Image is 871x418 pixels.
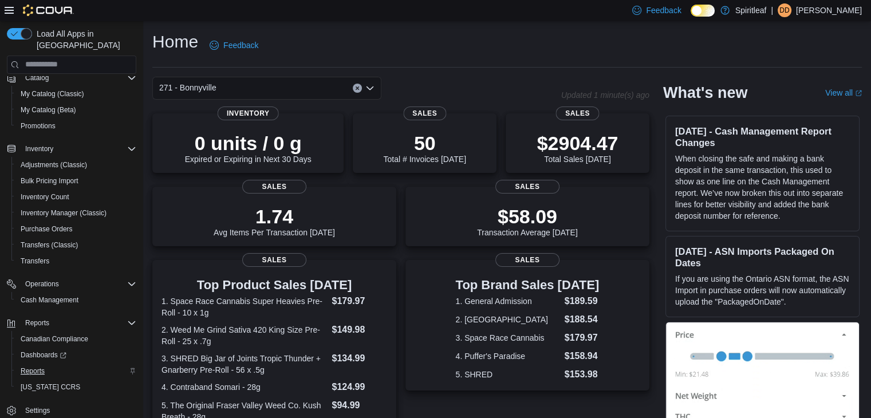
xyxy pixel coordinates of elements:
[16,364,136,378] span: Reports
[556,107,599,120] span: Sales
[646,5,681,16] span: Feedback
[21,71,136,85] span: Catalog
[16,380,85,394] a: [US_STATE] CCRS
[16,103,81,117] a: My Catalog (Beta)
[16,103,136,117] span: My Catalog (Beta)
[565,294,600,308] dd: $189.59
[332,352,387,365] dd: $134.99
[32,28,136,51] span: Load All Apps in [GEOGRAPHIC_DATA]
[23,5,74,16] img: Cova
[161,381,327,393] dt: 4. Contraband Somari - 28g
[456,295,560,307] dt: 1. General Admission
[11,237,141,253] button: Transfers (Classic)
[21,382,80,392] span: [US_STATE] CCRS
[11,253,141,269] button: Transfers
[21,160,87,169] span: Adjustments (Classic)
[778,3,791,17] div: Donna D
[161,324,327,347] dt: 2. Weed Me Grind Sativa 420 King Size Pre-Roll - 25 x .7g
[2,276,141,292] button: Operations
[537,132,618,164] div: Total Sales [DATE]
[11,347,141,363] a: Dashboards
[21,366,45,376] span: Reports
[21,105,76,115] span: My Catalog (Beta)
[11,292,141,308] button: Cash Management
[16,206,111,220] a: Inventory Manager (Classic)
[675,153,850,222] p: When closing the safe and making a bank deposit in the same transaction, this used to show as one...
[675,125,850,148] h3: [DATE] - Cash Management Report Changes
[25,318,49,328] span: Reports
[21,404,54,417] a: Settings
[21,71,53,85] button: Catalog
[205,34,263,57] a: Feedback
[218,107,279,120] span: Inventory
[16,119,60,133] a: Promotions
[383,132,466,164] div: Total # Invoices [DATE]
[185,132,312,164] div: Expired or Expiring in Next 30 Days
[2,70,141,86] button: Catalog
[16,87,136,101] span: My Catalog (Classic)
[11,363,141,379] button: Reports
[16,238,82,252] a: Transfers (Classic)
[21,121,56,131] span: Promotions
[565,331,600,345] dd: $179.97
[16,254,54,268] a: Transfers
[214,205,335,228] p: 1.74
[456,278,600,292] h3: Top Brand Sales [DATE]
[332,380,387,394] dd: $124.99
[537,132,618,155] p: $2904.47
[16,254,136,268] span: Transfers
[214,205,335,237] div: Avg Items Per Transaction [DATE]
[855,90,862,97] svg: External link
[565,349,600,363] dd: $158.94
[16,332,93,346] a: Canadian Compliance
[11,86,141,102] button: My Catalog (Classic)
[477,205,578,237] div: Transaction Average [DATE]
[242,180,306,194] span: Sales
[825,88,862,97] a: View allExternal link
[2,315,141,331] button: Reports
[353,84,362,93] button: Clear input
[403,107,446,120] span: Sales
[16,293,83,307] a: Cash Management
[11,118,141,134] button: Promotions
[21,176,78,186] span: Bulk Pricing Import
[332,294,387,308] dd: $179.97
[495,180,559,194] span: Sales
[332,323,387,337] dd: $149.98
[21,89,84,98] span: My Catalog (Classic)
[663,84,747,102] h2: What's new
[691,5,715,17] input: Dark Mode
[21,295,78,305] span: Cash Management
[185,132,312,155] p: 0 units / 0 g
[16,119,136,133] span: Promotions
[16,380,136,394] span: Washington CCRS
[21,208,107,218] span: Inventory Manager (Classic)
[11,221,141,237] button: Purchase Orders
[21,316,54,330] button: Reports
[565,368,600,381] dd: $153.98
[21,142,136,156] span: Inventory
[223,40,258,51] span: Feedback
[16,174,136,188] span: Bulk Pricing Import
[16,238,136,252] span: Transfers (Classic)
[16,332,136,346] span: Canadian Compliance
[16,190,74,204] a: Inventory Count
[16,293,136,307] span: Cash Management
[456,332,560,344] dt: 3. Space Race Cannabis
[16,222,136,236] span: Purchase Orders
[495,253,559,267] span: Sales
[21,316,136,330] span: Reports
[242,253,306,267] span: Sales
[11,102,141,118] button: My Catalog (Beta)
[675,246,850,269] h3: [DATE] - ASN Imports Packaged On Dates
[25,279,59,289] span: Operations
[456,314,560,325] dt: 2. [GEOGRAPHIC_DATA]
[16,87,89,101] a: My Catalog (Classic)
[456,350,560,362] dt: 4. Puffer's Paradise
[2,141,141,157] button: Inventory
[11,379,141,395] button: [US_STATE] CCRS
[152,30,198,53] h1: Home
[16,222,77,236] a: Purchase Orders
[332,399,387,412] dd: $94.99
[796,3,862,17] p: [PERSON_NAME]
